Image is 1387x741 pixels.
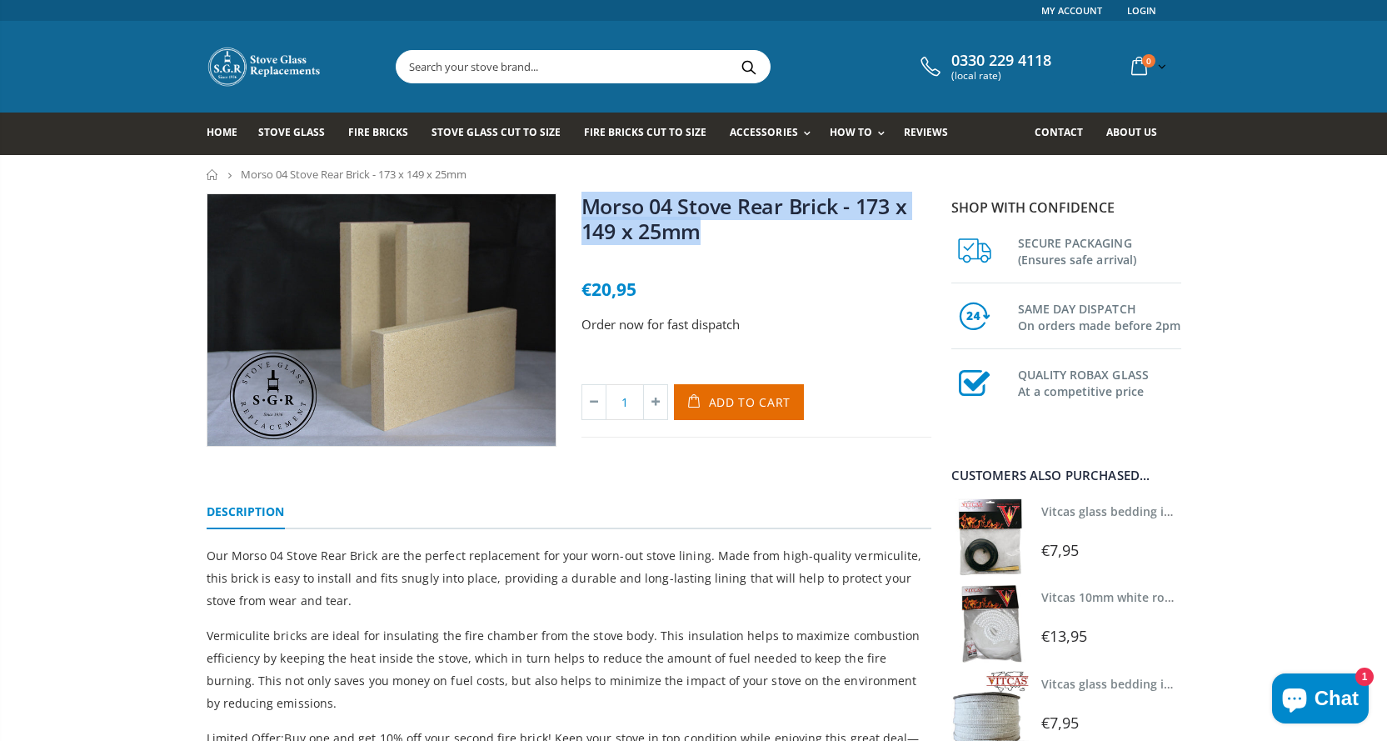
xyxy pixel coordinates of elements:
span: Accessories [730,125,797,139]
a: Reviews [904,113,960,155]
p: Shop with confidence [951,198,1181,218]
span: Morso 04 Stove Rear Brick - 173 x 149 x 25mm [241,167,466,182]
p: Vermiculite bricks are ideal for insulating the fire chamber from the stove body. This insulation... [207,624,931,714]
span: €13,95 [1041,626,1088,646]
span: €7,95 [1041,713,1079,733]
button: Search [731,51,768,83]
button: Add to Cart [674,384,805,420]
a: Accessories [730,113,818,155]
span: How To [830,125,872,139]
span: (local rate) [951,70,1051,82]
h3: SAME DAY DISPATCH On orders made before 2pm [1018,298,1181,334]
a: Home [207,169,219,180]
input: Search your stove brand... [397,51,956,83]
a: About us [1106,113,1170,155]
span: Fire Bricks Cut To Size [584,125,706,139]
a: Fire Bricks [348,113,421,155]
p: Our Morso 04 Stove Rear Brick are the perfect replacement for your worn-out stove lining. Made fr... [207,544,931,612]
a: Home [207,113,250,155]
span: Home [207,125,237,139]
img: Stove Glass Replacement [207,46,323,88]
div: Customers also purchased... [951,469,1181,482]
span: 0 [1142,54,1155,68]
a: Fire Bricks Cut To Size [584,113,719,155]
a: 0 [1125,50,1170,83]
span: €20,95 [581,278,636,301]
h3: QUALITY ROBAX GLASS At a competitive price [1018,363,1181,400]
a: Vitcas glass bedding in tape - 2mm x 10mm x 2 meters [1041,503,1352,519]
span: Reviews [904,125,948,139]
span: Fire Bricks [348,125,408,139]
a: 0330 229 4118 (local rate) [916,52,1051,82]
a: Morso 04 Stove Rear Brick - 173 x 149 x 25mm [581,192,907,245]
a: Stove Glass Cut To Size [432,113,573,155]
span: Contact [1035,125,1083,139]
img: 3_fire_bricks-2-min_63abe40b-5d05-4bcf-b931-e816f9d26aee_800x_crop_center.jpg [207,194,556,447]
img: Vitcas stove glass bedding in tape [951,498,1029,576]
a: Contact [1035,113,1095,155]
span: Stove Glass Cut To Size [432,125,561,139]
a: How To [830,113,893,155]
span: About us [1106,125,1157,139]
inbox-online-store-chat: Shopify online store chat [1267,673,1374,728]
span: Add to Cart [709,394,791,410]
h3: SECURE PACKAGING (Ensures safe arrival) [1018,232,1181,268]
a: Stove Glass [258,113,337,155]
p: Order now for fast dispatch [581,315,931,334]
span: €7,95 [1041,540,1079,560]
a: Vitcas 10mm white rope kit - includes rope seal and glue! [1041,589,1368,605]
span: Stove Glass [258,125,325,139]
span: 0330 229 4118 [951,52,1051,70]
a: Description [207,496,285,529]
img: Vitcas white rope, glue and gloves kit 10mm [951,584,1029,662]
